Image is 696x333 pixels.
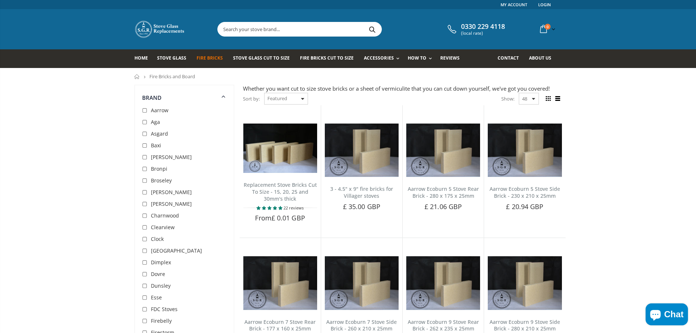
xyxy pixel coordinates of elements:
[554,95,562,103] span: List view
[506,202,543,211] span: £ 20.94 GBP
[151,177,172,184] span: Broseley
[425,202,462,211] span: £ 21.06 GBP
[197,49,228,68] a: Fire Bricks
[364,55,393,61] span: Accessories
[151,224,175,231] span: Clearview
[151,165,167,172] span: Bronpi
[233,55,290,61] span: Stove Glass Cut To Size
[498,55,519,61] span: Contact
[134,74,140,79] a: Home
[271,213,305,222] span: £ 0.01 GBP
[151,118,160,125] span: Aga
[142,94,162,101] span: Brand
[440,49,465,68] a: Reviews
[151,259,171,266] span: Dimplex
[364,49,403,68] a: Accessories
[151,154,192,160] span: [PERSON_NAME]
[243,124,317,173] img: Replacement Stove Bricks Cut To Size - 15, 20, 25 and 30mm's thick
[255,213,305,222] span: From
[300,49,359,68] a: Fire Bricks Cut To Size
[498,49,524,68] a: Contact
[134,55,148,61] span: Home
[151,294,162,301] span: Esse
[408,49,436,68] a: How To
[537,22,557,36] a: 0
[151,142,161,149] span: Baxi
[134,20,186,38] img: Stove Glass Replacement
[446,23,505,36] a: 0330 229 4118 (local rate)
[151,247,202,254] span: [GEOGRAPHIC_DATA]
[408,318,479,332] a: Aarrow Ecoburn 9 Stove Rear Brick - 262 x 235 x 25mm
[243,85,562,92] div: Whether you want cut to size stove bricks or a sheet of vermiculite that you can cut down yoursel...
[325,256,399,310] img: Aarrow Ecoburn 7 Side Brick
[490,318,560,332] a: Aarrow Ecoburn 9 Stove Side Brick - 280 x 210 x 25mm
[364,22,381,36] button: Search
[529,55,551,61] span: About us
[134,49,153,68] a: Home
[151,270,165,277] span: Dovre
[408,185,479,199] a: Aarrow Ecoburn 5 Stove Rear Brick - 280 x 175 x 25mm
[326,318,397,332] a: Aarrow Ecoburn 7 Stove Side Brick - 260 x 210 x 25mm
[284,205,304,211] span: 22 reviews
[197,55,223,61] span: Fire Bricks
[406,256,480,310] img: Aarrow Ecoburn 9 Rear Brick
[544,95,552,103] span: Grid view
[408,55,426,61] span: How To
[461,23,505,31] span: 0330 229 4118
[151,235,164,242] span: Clock
[149,73,195,80] span: Fire Bricks and Board
[643,303,690,327] inbox-online-store-chat: Shopify online store chat
[151,306,178,313] span: FDC Stoves
[151,212,179,219] span: Charnwood
[488,124,562,177] img: Aarrow Ecoburn 5 Stove Side Brick
[151,189,192,196] span: [PERSON_NAME]
[529,49,557,68] a: About us
[151,200,192,207] span: [PERSON_NAME]
[501,93,514,105] span: Show:
[151,282,171,289] span: Dunsley
[244,181,317,202] a: Replacement Stove Bricks Cut To Size - 15, 20, 25 and 30mm's thick
[325,124,399,177] img: 3 - 4.5" x 9" fire bricks for Villager stoves
[461,31,505,36] span: (local rate)
[300,55,354,61] span: Fire Bricks Cut To Size
[330,185,393,199] a: 3 - 4.5" x 9" fire bricks for Villager stoves
[157,55,186,61] span: Stove Glass
[440,55,460,61] span: Reviews
[233,49,295,68] a: Stove Glass Cut To Size
[151,130,168,137] span: Asgard
[157,49,192,68] a: Stove Glass
[406,124,480,177] img: Aarrow Ecoburn 5 Stove Rear Brick
[218,22,463,36] input: Search your stove brand...
[243,92,260,105] span: Sort by:
[488,256,562,310] img: Aarrow Ecoburn 9 Stove Side Brick - 280 x 210 x 25mm
[490,185,560,199] a: Aarrow Ecoburn 5 Stove Side Brick - 230 x 210 x 25mm
[545,24,551,30] span: 0
[151,107,168,114] span: Aarrow
[343,202,380,211] span: £ 35.00 GBP
[256,205,284,211] span: 4.77 stars
[243,256,317,310] img: Aarrow Ecoburn 7 Rear Brick
[244,318,316,332] a: Aarrow Ecoburn 7 Stove Rear Brick - 177 x 160 x 25mm
[151,317,172,324] span: Firebelly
